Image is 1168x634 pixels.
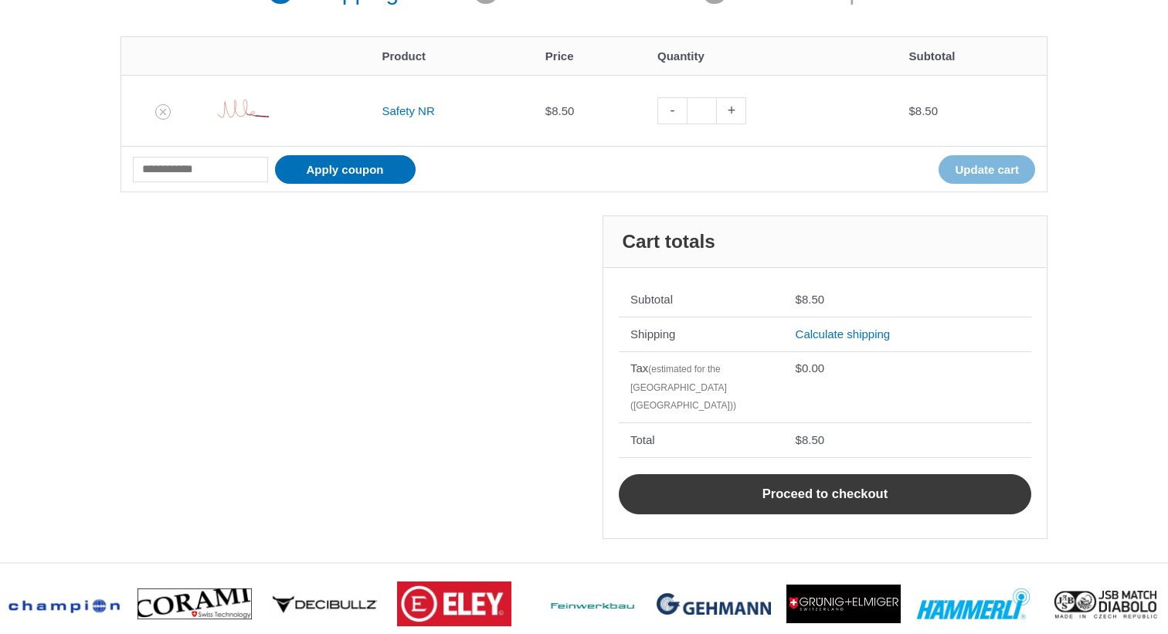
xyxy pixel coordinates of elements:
[796,293,825,306] bdi: 8.50
[1145,585,1160,600] span: >
[657,97,687,124] a: -
[939,155,1035,184] button: Update cart
[619,422,784,457] th: Total
[545,104,575,117] bdi: 8.50
[646,37,898,75] th: Quantity
[796,361,825,375] bdi: 0.00
[534,37,646,75] th: Price
[370,37,533,75] th: Product
[619,317,784,351] th: Shipping
[275,155,416,184] button: Apply coupon
[909,104,939,117] bdi: 8.50
[619,474,1031,514] a: Proceed to checkout
[796,433,825,446] bdi: 8.50
[619,351,784,423] th: Tax
[397,581,511,626] img: brand logo
[545,104,552,117] span: $
[687,97,717,124] input: Product quantity
[898,37,1047,75] th: Subtotal
[796,433,802,446] span: $
[796,361,802,375] span: $
[909,104,915,117] span: $
[619,283,784,317] th: Subtotal
[216,84,270,138] img: Safety NR
[796,293,802,306] span: $
[717,97,746,124] a: +
[382,104,434,117] a: Safety NR
[155,104,171,120] a: Remove Safety NR from cart
[603,216,1047,268] h2: Cart totals
[630,364,736,411] small: (estimated for the [GEOGRAPHIC_DATA] ([GEOGRAPHIC_DATA]))
[796,327,891,341] a: Calculate shipping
